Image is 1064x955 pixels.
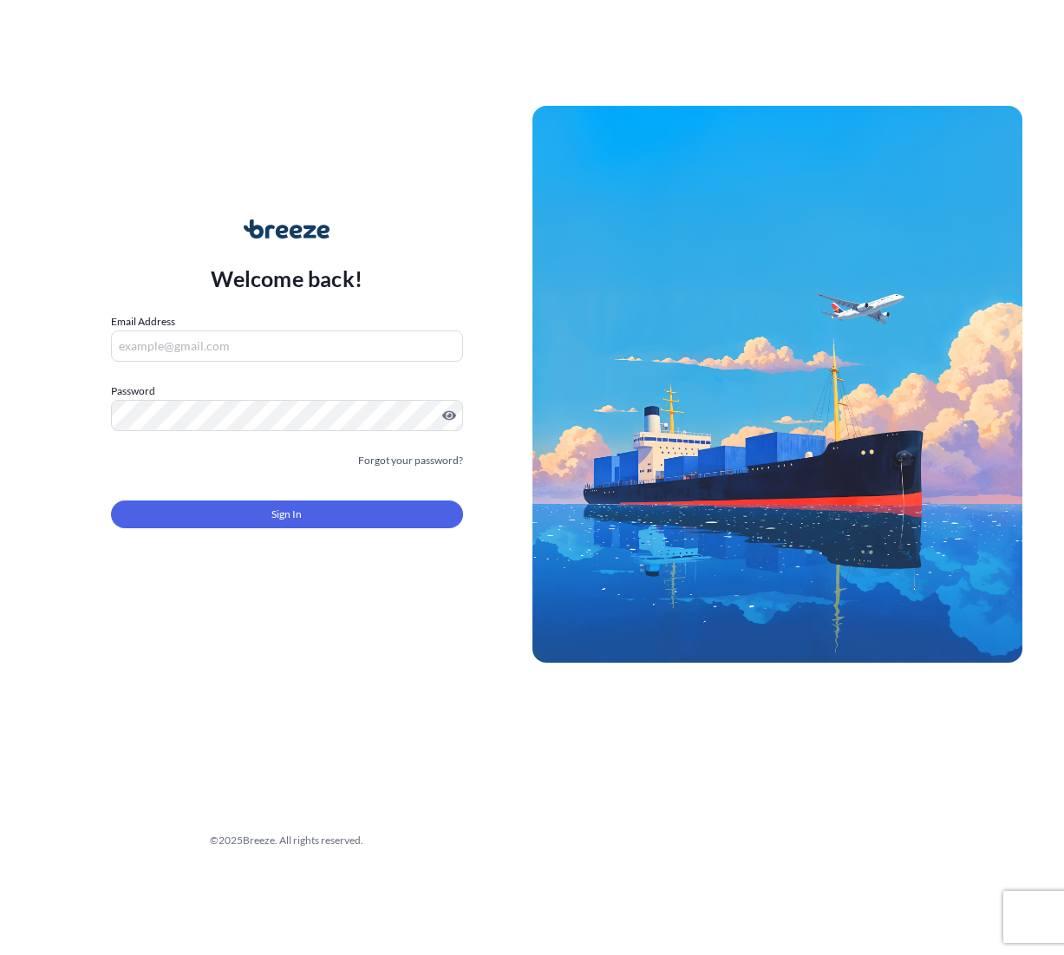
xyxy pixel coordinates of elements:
[532,106,1023,664] img: Ship illustration
[358,452,463,469] a: Forgot your password?
[111,313,175,330] label: Email Address
[442,409,456,422] button: Show password
[211,265,362,292] p: Welcome back!
[111,500,463,528] button: Sign In
[111,383,463,400] label: Password
[111,330,463,362] input: example@gmail.com
[42,832,532,849] div: © 2025 Breeze. All rights reserved.
[271,506,302,523] span: Sign In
